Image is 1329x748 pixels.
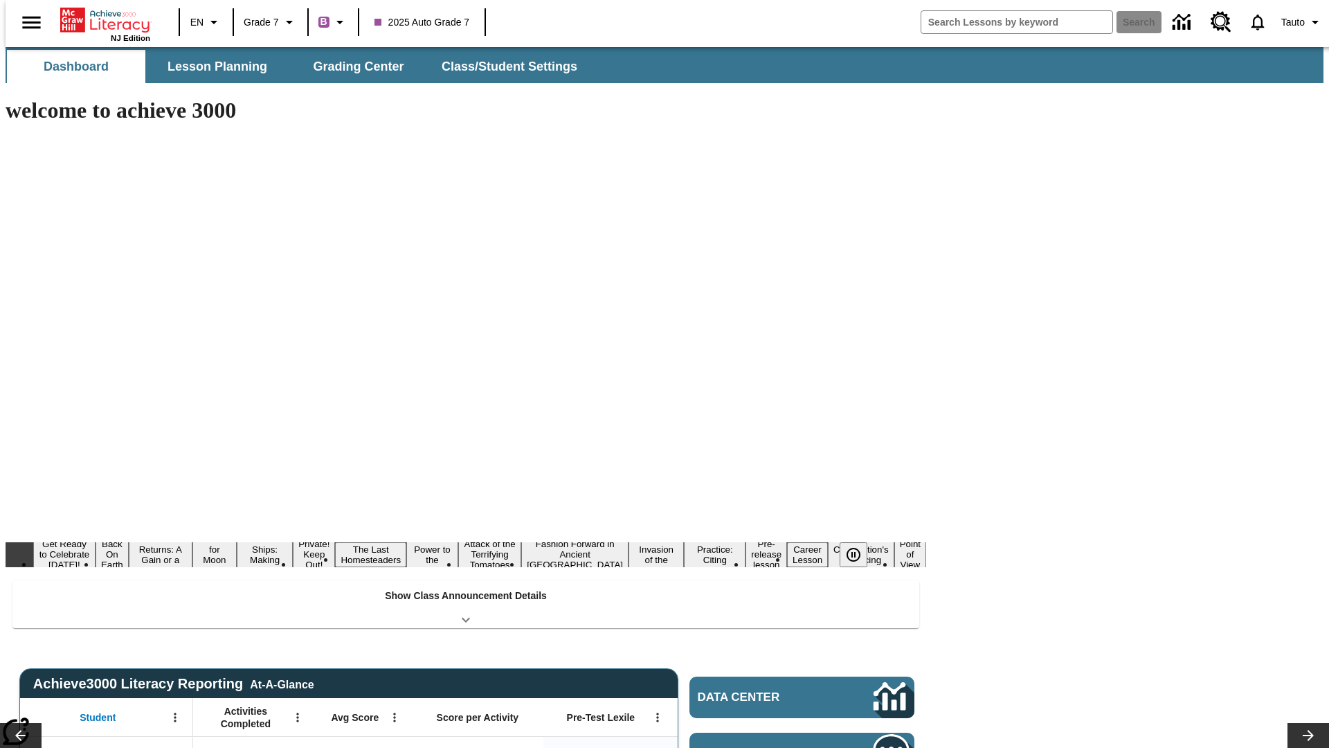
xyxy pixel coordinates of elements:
span: B [320,13,327,30]
button: Slide 13 Pre-release lesson [745,537,787,572]
div: SubNavbar [6,47,1323,83]
a: Data Center [1164,3,1202,42]
button: Open Menu [647,707,668,728]
span: Student [80,711,116,724]
button: Slide 7 The Last Homesteaders [335,542,406,567]
button: Slide 6 Private! Keep Out! [293,537,335,572]
button: Open side menu [11,2,52,43]
button: Lesson Planning [148,50,287,83]
button: Open Menu [384,707,405,728]
div: Show Class Announcement Details [12,580,919,628]
button: Slide 2 Back On Earth [96,537,129,572]
span: Dashboard [44,59,109,75]
span: Achieve3000 Literacy Reporting [33,676,314,692]
button: Slide 4 Time for Moon Rules? [192,532,237,578]
div: At-A-Glance [250,676,314,691]
button: Open Menu [165,707,186,728]
span: EN [190,15,204,30]
button: Slide 14 Career Lesson [787,542,828,567]
span: Grading Center [313,59,404,75]
span: Activities Completed [200,705,291,730]
span: Grade 7 [244,15,279,30]
button: Slide 1 Get Ready to Celebrate Juneteenth! [33,537,96,572]
button: Slide 3 Free Returns: A Gain or a Drain? [129,532,192,578]
h1: welcome to achieve 3000 [6,98,926,123]
button: Slide 5 Cruise Ships: Making Waves [237,532,293,578]
span: Score per Activity [437,711,519,724]
button: Class/Student Settings [431,50,588,83]
a: Resource Center, Will open in new tab [1202,3,1240,41]
span: Class/Student Settings [442,59,577,75]
span: Tauto [1281,15,1305,30]
a: Data Center [689,677,914,718]
button: Slide 12 Mixed Practice: Citing Evidence [684,532,745,578]
button: Grading Center [289,50,428,83]
span: Lesson Planning [168,59,267,75]
div: Pause [840,542,881,567]
button: Slide 11 The Invasion of the Free CD [629,532,684,578]
button: Boost Class color is purple. Change class color [313,10,354,35]
button: Profile/Settings [1276,10,1329,35]
a: Home [60,6,150,34]
a: Notifications [1240,4,1276,40]
span: Avg Score [331,711,379,724]
span: 2025 Auto Grade 7 [374,15,470,30]
button: Grade: Grade 7, Select a grade [238,10,303,35]
span: NJ Edition [111,34,150,42]
p: Show Class Announcement Details [385,589,547,603]
button: Open Menu [287,707,308,728]
button: Language: EN, Select a language [184,10,228,35]
button: Lesson carousel, Next [1287,723,1329,748]
span: Data Center [698,691,827,704]
div: SubNavbar [6,50,590,83]
button: Pause [840,542,867,567]
button: Slide 16 Point of View [894,537,926,572]
input: search field [921,11,1112,33]
div: Home [60,5,150,42]
button: Slide 9 Attack of the Terrifying Tomatoes [458,537,521,572]
button: Slide 8 Solar Power to the People [406,532,458,578]
button: Slide 10 Fashion Forward in Ancient Rome [521,537,629,572]
span: Pre-Test Lexile [567,711,635,724]
button: Dashboard [7,50,145,83]
button: Slide 15 The Constitution's Balancing Act [828,532,894,578]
